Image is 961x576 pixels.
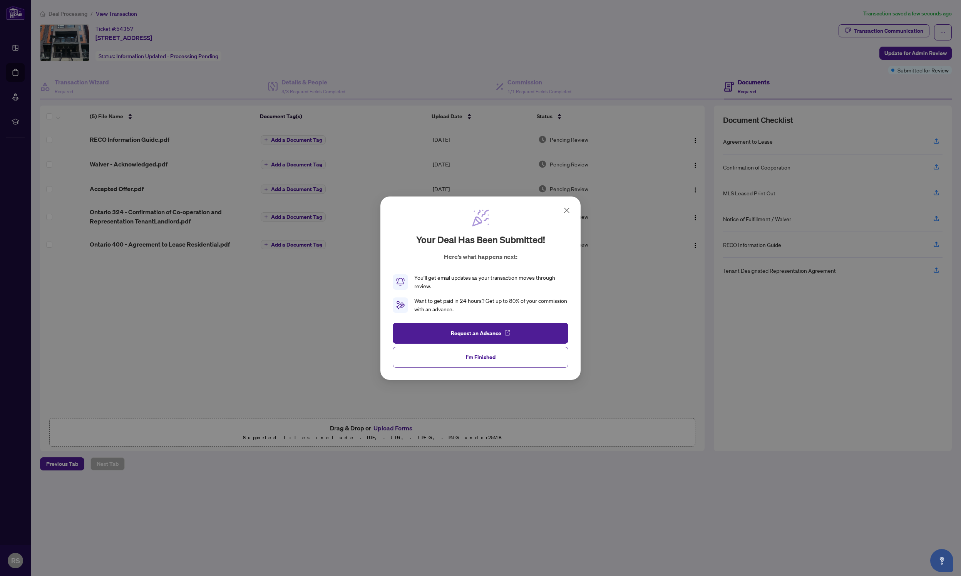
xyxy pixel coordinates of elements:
[451,327,501,339] span: Request an Advance
[466,351,496,363] span: I'm Finished
[393,346,568,367] button: I'm Finished
[414,297,568,314] div: Want to get paid in 24 hours? Get up to 80% of your commission with an advance.
[393,322,568,343] button: Request an Advance
[414,274,568,291] div: You’ll get email updates as your transaction moves through review.
[444,252,517,261] p: Here’s what happens next:
[930,549,953,572] button: Open asap
[416,233,545,246] h2: Your deal has been submitted!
